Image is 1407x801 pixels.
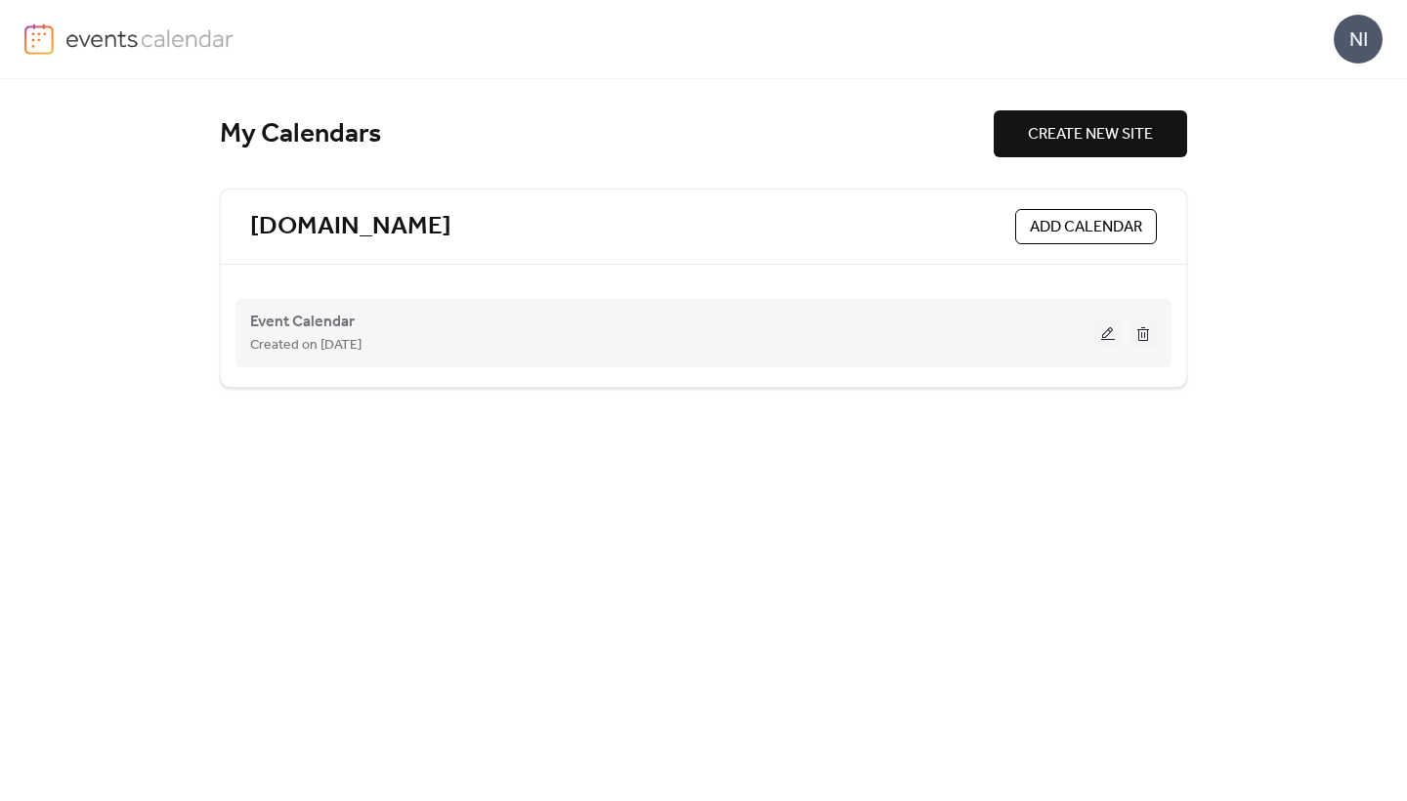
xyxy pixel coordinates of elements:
[994,110,1187,157] button: CREATE NEW SITE
[250,211,451,243] a: [DOMAIN_NAME]
[65,23,234,53] img: logo-type
[1028,123,1153,147] span: CREATE NEW SITE
[24,23,54,55] img: logo
[1015,209,1157,244] button: ADD CALENDAR
[1334,15,1383,63] div: NI
[250,311,355,334] span: Event Calendar
[220,117,994,151] div: My Calendars
[1030,216,1142,239] span: ADD CALENDAR
[250,334,362,358] span: Created on [DATE]
[250,316,355,327] a: Event Calendar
